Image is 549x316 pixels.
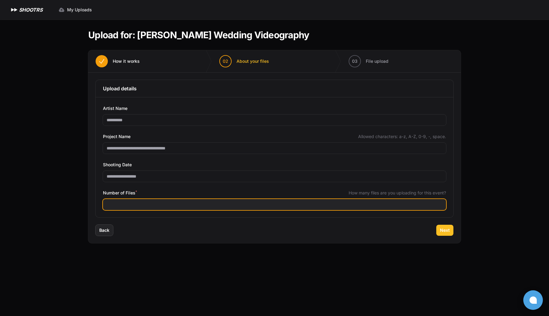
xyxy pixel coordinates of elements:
span: About your files [237,58,269,64]
span: Number of Files [103,189,137,197]
button: Open chat window [523,290,543,310]
h1: Upload for: [PERSON_NAME] Wedding Videography [88,29,309,40]
h3: Upload details [103,85,446,92]
span: How many files are you uploading for this event? [349,190,446,196]
span: 02 [223,58,228,64]
span: Artist Name [103,105,127,112]
span: Shooting Date [103,161,132,168]
img: SHOOTRS [10,6,19,13]
a: SHOOTRS SHOOTRS [10,6,43,13]
button: How it works [88,50,147,72]
span: Back [99,227,109,233]
span: File upload [366,58,388,64]
span: 03 [352,58,358,64]
span: Project Name [103,133,131,140]
span: Allowed characters: a-z, A-Z, 0-9, -, space. [358,134,446,140]
button: Back [96,225,113,236]
span: My Uploads [67,7,92,13]
button: 02 About your files [212,50,276,72]
h1: SHOOTRS [19,6,43,13]
a: My Uploads [55,4,96,15]
span: Next [440,227,450,233]
button: 03 File upload [341,50,396,72]
span: How it works [113,58,140,64]
button: Next [436,225,453,236]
